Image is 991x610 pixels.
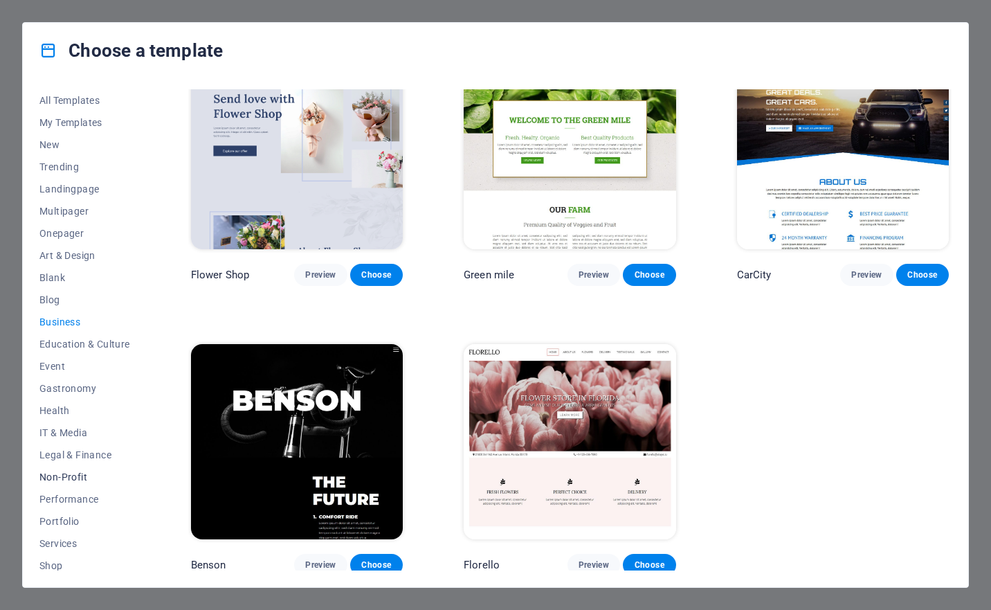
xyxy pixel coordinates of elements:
[39,272,130,283] span: Blank
[361,269,392,280] span: Choose
[39,494,130,505] span: Performance
[361,559,392,571] span: Choose
[39,95,130,106] span: All Templates
[39,444,130,466] button: Legal & Finance
[39,311,130,333] button: Business
[39,250,130,261] span: Art & Design
[39,400,130,422] button: Health
[39,111,130,134] button: My Templates
[191,558,226,572] p: Benson
[39,156,130,178] button: Trending
[579,269,609,280] span: Preview
[39,339,130,350] span: Education & Culture
[39,427,130,438] span: IT & Media
[39,117,130,128] span: My Templates
[39,405,130,416] span: Health
[39,39,223,62] h4: Choose a template
[39,267,130,289] button: Blank
[39,560,130,571] span: Shop
[39,294,130,305] span: Blog
[39,510,130,532] button: Portfolio
[305,269,336,280] span: Preview
[39,161,130,172] span: Trending
[623,554,675,576] button: Choose
[39,228,130,239] span: Onepager
[191,53,403,249] img: Flower Shop
[464,53,675,249] img: Green mile
[39,333,130,355] button: Education & Culture
[294,554,347,576] button: Preview
[567,264,620,286] button: Preview
[737,268,772,282] p: CarCity
[907,269,938,280] span: Choose
[39,355,130,377] button: Event
[39,377,130,400] button: Gastronomy
[39,89,130,111] button: All Templates
[39,472,130,483] span: Non-Profit
[39,516,130,527] span: Portfolio
[567,554,620,576] button: Preview
[896,264,949,286] button: Choose
[350,264,403,286] button: Choose
[579,559,609,571] span: Preview
[39,361,130,372] span: Event
[39,383,130,394] span: Gastronomy
[39,139,130,150] span: New
[39,488,130,510] button: Performance
[39,555,130,577] button: Shop
[39,200,130,222] button: Multipager
[294,264,347,286] button: Preview
[39,134,130,156] button: New
[634,269,664,280] span: Choose
[737,53,949,249] img: CarCity
[39,532,130,555] button: Services
[39,466,130,488] button: Non-Profit
[305,559,336,571] span: Preview
[851,269,882,280] span: Preview
[464,268,514,282] p: Green mile
[350,554,403,576] button: Choose
[840,264,893,286] button: Preview
[39,244,130,267] button: Art & Design
[39,206,130,217] span: Multipager
[39,538,130,549] span: Services
[39,422,130,444] button: IT & Media
[464,344,675,539] img: Florello
[39,222,130,244] button: Onepager
[39,178,130,200] button: Landingpage
[464,558,500,572] p: Florello
[39,449,130,460] span: Legal & Finance
[39,316,130,328] span: Business
[39,183,130,195] span: Landingpage
[191,268,250,282] p: Flower Shop
[191,344,403,539] img: Benson
[634,559,664,571] span: Choose
[623,264,675,286] button: Choose
[39,289,130,311] button: Blog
